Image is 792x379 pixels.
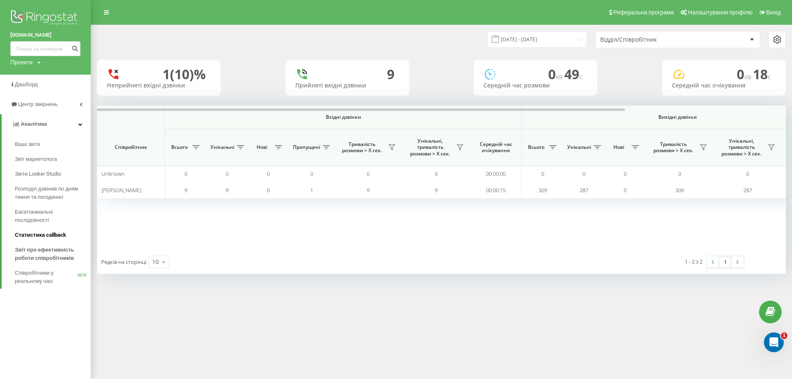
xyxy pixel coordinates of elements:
div: Проекти [10,58,33,66]
span: Середній час очікування [476,141,515,154]
span: 1 [781,332,787,339]
div: Середній час розмови [483,82,587,89]
a: 1 [719,256,731,268]
span: Вхідні дзвінки [186,114,500,120]
span: Unknown [101,170,125,177]
a: Аналiтика [2,114,91,134]
span: 0 [435,170,438,177]
a: Багатоканальні послідовності [15,205,91,228]
span: c [768,72,771,81]
span: c [579,72,582,81]
span: 287 [580,186,588,194]
div: 9 [387,66,394,82]
span: Тривалість розмови > Х сек. [650,141,697,154]
a: [DOMAIN_NAME] [10,31,80,39]
span: Пропущені [293,144,320,151]
a: Співробітники у реальному часіNEW [15,266,91,289]
div: Неприйняті вхідні дзвінки [107,82,211,89]
span: Співробітник [104,144,158,151]
span: Тривалість розмови > Х сек. [338,141,386,154]
span: Вихід [766,9,781,16]
span: Співробітники у реальному часі [15,269,78,285]
span: Звіти Looker Studio [15,170,61,178]
div: 1 (10)% [163,66,206,82]
span: 0 [184,170,187,177]
td: 00:00:00 [470,166,522,182]
span: 0 [624,170,627,177]
span: 309 [675,186,684,194]
span: 9 [226,186,229,194]
a: Звіт про ефективність роботи співробітників [15,242,91,266]
span: 0 [226,170,229,177]
input: Пошук за номером [10,41,80,56]
div: Середній час очікування [672,82,776,89]
div: Прийняті вхідні дзвінки [295,82,399,89]
span: хв [744,72,753,81]
span: Унікальні, тривалість розмови > Х сек. [718,138,765,157]
span: Всього [526,144,547,151]
td: 00:00:15 [470,182,522,198]
span: 0 [548,65,564,83]
a: Звіт маркетолога [15,152,91,167]
span: Всього [169,144,190,151]
span: 1 [310,186,313,194]
span: Розподіл дзвінків по дням тижня та погодинно [15,185,87,201]
span: 0 [541,170,544,177]
span: Унікальні, тривалість розмови > Х сек. [406,138,454,157]
span: Звіт маркетолога [15,155,57,163]
span: Дашборд [15,81,38,87]
span: Налаштування профілю [688,9,752,16]
a: Статистика callback [15,228,91,242]
span: хв [556,72,564,81]
div: 1 - 2 з 2 [685,257,702,266]
span: Аналiтика [21,121,47,127]
span: 49 [564,65,582,83]
span: 18 [753,65,771,83]
span: Звіт про ефективність роботи співробітників [15,246,87,262]
span: Унікальні [567,144,591,151]
span: 0 [267,186,270,194]
a: Розподіл дзвінків по дням тижня та погодинно [15,181,91,205]
span: 287 [743,186,752,194]
span: Реферальна програма [613,9,674,16]
span: 0 [582,170,585,177]
a: Ваші звіти [15,137,91,152]
span: 0 [624,186,627,194]
img: Ringostat logo [10,8,80,29]
span: Ваші звіти [15,140,40,148]
span: 0 [310,170,313,177]
div: Відділ/Співробітник [600,36,699,43]
span: 0 [367,170,370,177]
span: Рядків на сторінці [101,258,146,266]
span: 9 [184,186,187,194]
span: Нові [608,144,629,151]
span: Статистика callback [15,231,66,239]
span: 9 [367,186,370,194]
span: 0 [267,170,270,177]
a: Звіти Looker Studio [15,167,91,181]
iframe: Intercom live chat [764,332,784,352]
span: Багатоканальні послідовності [15,208,87,224]
span: Унікальні [210,144,234,151]
span: 0 [737,65,753,83]
span: 0 [746,170,749,177]
span: 9 [435,186,438,194]
span: 309 [538,186,547,194]
div: 10 [152,258,159,266]
span: 0 [678,170,681,177]
span: Нові [252,144,272,151]
span: Центр звернень [18,101,58,107]
span: [PERSON_NAME] [101,186,141,194]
